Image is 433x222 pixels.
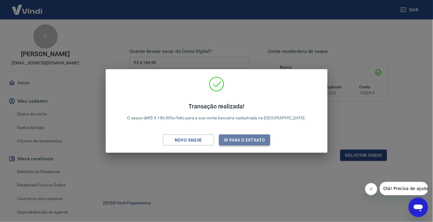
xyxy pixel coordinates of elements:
[380,182,428,195] iframe: Mensagem da empresa
[219,135,270,146] button: Ir para o extrato
[127,103,306,121] p: O saque de R$ 4.186,90 foi feito para a sua conta bancária cadastrada na [GEOGRAPHIC_DATA].
[365,183,377,195] iframe: Fechar mensagem
[167,136,209,144] div: Novo saque
[163,135,214,146] button: Novo saque
[4,4,51,9] span: Olá! Precisa de ajuda?
[409,198,428,217] iframe: Botão para abrir a janela de mensagens
[127,103,306,110] h4: Transação realizada!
